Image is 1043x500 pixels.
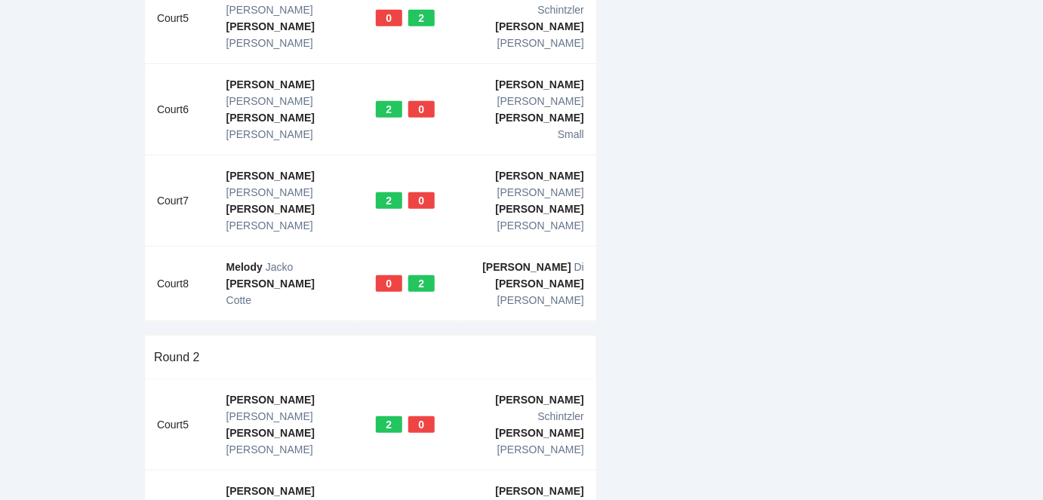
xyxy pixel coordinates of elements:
[145,64,214,155] td: Court 6
[376,416,402,433] div: 2
[376,275,402,292] div: 0
[226,128,313,140] span: [PERSON_NAME]
[482,261,571,273] b: [PERSON_NAME]
[496,485,584,497] b: [PERSON_NAME]
[497,186,584,198] span: [PERSON_NAME]
[376,192,402,209] div: 2
[226,278,315,290] b: [PERSON_NAME]
[496,170,584,182] b: [PERSON_NAME]
[558,128,584,140] span: Small
[226,203,315,215] b: [PERSON_NAME]
[574,261,584,273] span: Di
[226,4,313,16] span: [PERSON_NAME]
[145,155,214,247] td: Court 7
[496,427,584,439] b: [PERSON_NAME]
[496,394,584,406] b: [PERSON_NAME]
[538,4,584,16] span: Schintzler
[408,275,435,292] div: 2
[496,278,584,290] b: [PERSON_NAME]
[226,95,313,107] span: [PERSON_NAME]
[226,427,315,439] b: [PERSON_NAME]
[408,192,435,209] div: 0
[154,336,587,379] div: Round 2
[145,379,214,471] td: Court 5
[226,485,315,497] b: [PERSON_NAME]
[496,203,584,215] b: [PERSON_NAME]
[226,78,315,90] b: [PERSON_NAME]
[497,219,584,232] span: [PERSON_NAME]
[376,10,402,26] div: 0
[497,37,584,49] span: [PERSON_NAME]
[408,101,435,118] div: 0
[226,112,315,124] b: [PERSON_NAME]
[226,261,263,273] b: Melody
[145,247,214,321] td: Court 8
[408,416,435,433] div: 0
[226,170,315,182] b: [PERSON_NAME]
[496,112,584,124] b: [PERSON_NAME]
[226,20,315,32] b: [PERSON_NAME]
[376,101,402,118] div: 2
[497,294,584,306] span: [PERSON_NAME]
[226,410,313,422] span: [PERSON_NAME]
[226,394,315,406] b: [PERSON_NAME]
[226,294,251,306] span: Cotte
[497,95,584,107] span: [PERSON_NAME]
[226,37,313,49] span: [PERSON_NAME]
[226,219,313,232] span: [PERSON_NAME]
[496,78,584,90] b: [PERSON_NAME]
[226,186,313,198] span: [PERSON_NAME]
[497,443,584,456] span: [PERSON_NAME]
[496,20,584,32] b: [PERSON_NAME]
[226,443,313,456] span: [PERSON_NAME]
[408,10,435,26] div: 2
[266,261,294,273] span: Jacko
[538,410,584,422] span: Schintzler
